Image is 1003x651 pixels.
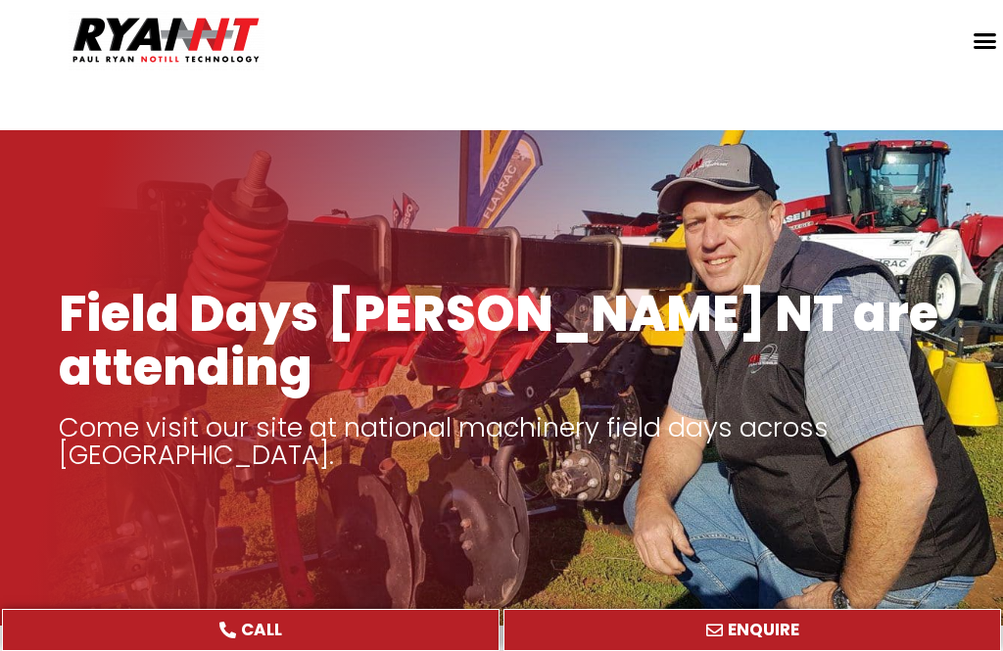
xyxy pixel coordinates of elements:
a: CALL [2,609,500,651]
div: Menu Toggle [966,22,1003,59]
span: ENQUIRE [728,622,799,638]
p: Come visit our site at national machinery field days across [GEOGRAPHIC_DATA]. [59,414,944,469]
a: ENQUIRE [503,609,1001,651]
img: Ryan NT logo [69,10,264,70]
span: CALL [241,622,282,638]
h1: Field Days [PERSON_NAME] NT are attending [59,287,944,395]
